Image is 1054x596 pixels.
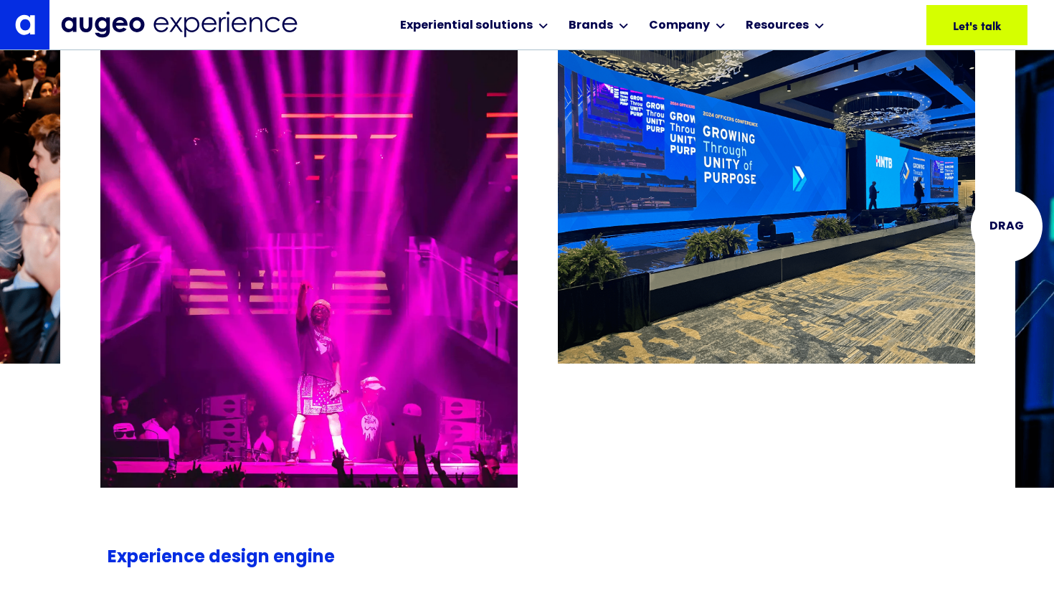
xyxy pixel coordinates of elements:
div: Brands [569,17,613,34]
img: Augeo's "a" monogram decorative logo in white. [15,14,35,34]
img: Augeo Experience business unit full logo in midnight blue. [61,11,298,38]
div: Resources [746,17,809,34]
div: Experiential solutions [400,17,533,34]
div: 8 / 26 [558,32,975,453]
a: Let's talk [926,5,1027,45]
div: 7 / 26 [100,32,518,453]
div: Experience design engine [108,545,574,571]
div: Company [649,17,710,34]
